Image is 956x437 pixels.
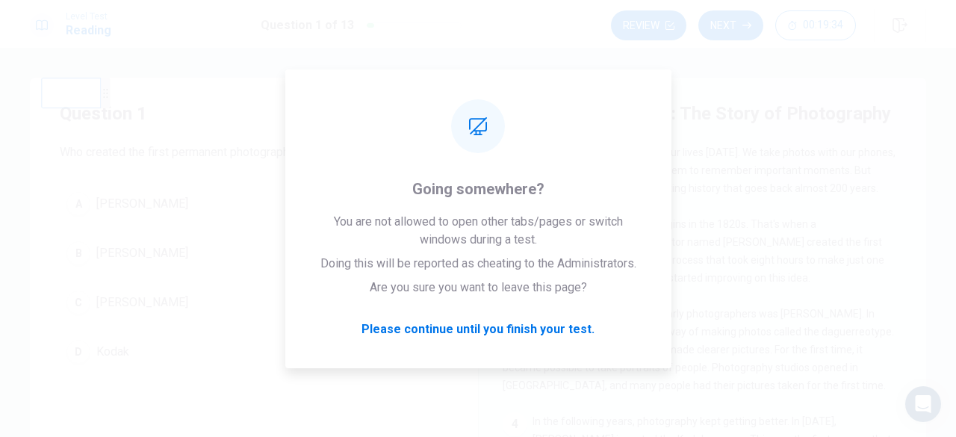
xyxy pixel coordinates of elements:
[698,10,763,40] button: Next
[60,185,448,223] button: A[PERSON_NAME]
[66,340,90,364] div: D
[96,244,188,262] span: [PERSON_NAME]
[60,333,448,371] button: DKodak
[503,218,884,284] span: The story of photography begins in the 1820s. That's when a [DEMOGRAPHIC_DATA] inventor named [PE...
[905,386,941,422] div: Open Intercom Messenger
[503,305,527,329] div: 3
[775,10,856,40] button: 00:19:34
[510,102,891,125] h4: Capturing Moments: The Story of Photography
[66,192,90,216] div: A
[503,412,527,436] div: 4
[503,215,527,239] div: 2
[66,241,90,265] div: B
[503,143,527,167] div: 1
[60,102,448,125] h4: Question 1
[803,19,843,31] span: 00:19:34
[66,11,111,22] span: Level Test
[60,284,448,321] button: C[PERSON_NAME]
[503,308,894,391] span: One of the most important early photographers was [PERSON_NAME]. In [DATE], he introduced a new w...
[60,235,448,272] button: B[PERSON_NAME]
[611,10,686,40] button: Review
[503,146,896,194] span: Photography is a big part of our lives [DATE]. We take photos with our phones, share them online,...
[96,343,129,361] span: Kodak
[261,16,354,34] h1: Question 1 of 13
[66,22,111,40] h1: Reading
[60,143,448,161] span: Who created the first permanent photograph?
[96,294,188,312] span: [PERSON_NAME]
[96,195,188,213] span: [PERSON_NAME]
[66,291,90,314] div: C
